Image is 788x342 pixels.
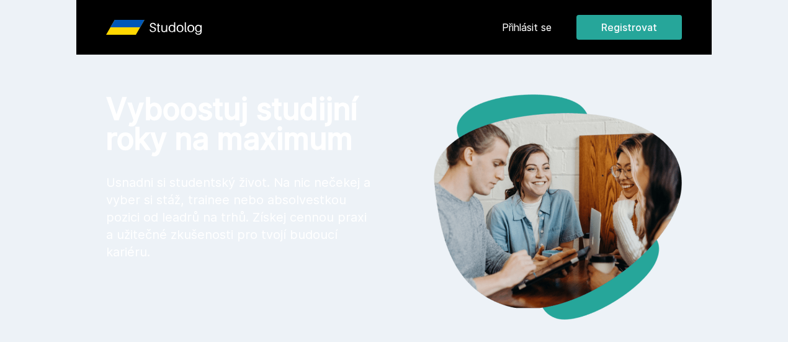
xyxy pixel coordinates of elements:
h1: Vyboostuj studijní roky na maximum [106,94,374,154]
button: Registrovat [576,15,682,40]
p: Usnadni si studentský život. Na nic nečekej a vyber si stáž, trainee nebo absolvestkou pozici od ... [106,174,374,261]
a: Přihlásit se [502,20,552,35]
img: hero.png [394,94,682,320]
